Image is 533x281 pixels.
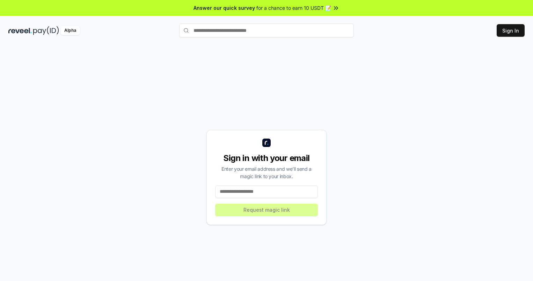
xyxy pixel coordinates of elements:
div: Sign in with your email [215,153,318,164]
img: pay_id [33,26,59,35]
div: Enter your email address and we’ll send a magic link to your inbox. [215,165,318,180]
span: for a chance to earn 10 USDT 📝 [256,4,331,12]
div: Alpha [60,26,80,35]
img: logo_small [262,139,271,147]
span: Answer our quick survey [194,4,255,12]
img: reveel_dark [8,26,32,35]
button: Sign In [497,24,525,37]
